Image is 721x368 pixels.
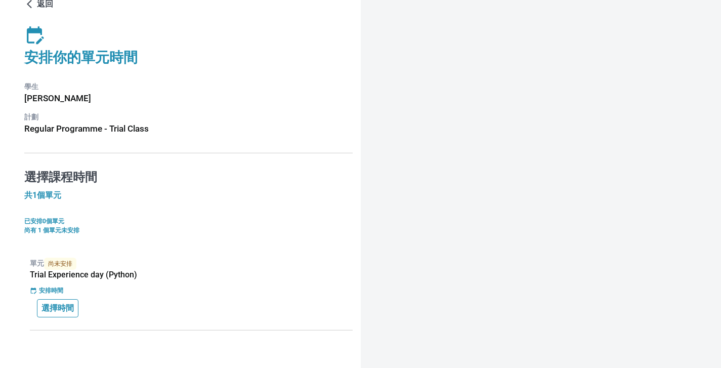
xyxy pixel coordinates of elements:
h4: 安排你的單元時間 [24,49,353,66]
span: 尚未安排 [44,258,76,270]
p: 安排時間 [39,286,63,295]
h5: Trial Experience day (Python) [30,270,353,280]
p: 選擇時間 [41,302,74,314]
h5: 共1個單元 [24,190,353,200]
p: 尚有 1 個單元未安排 [24,226,353,235]
p: 學生 [24,81,353,92]
button: 選擇時間 [37,299,78,317]
h4: 選擇課程時間 [24,170,353,185]
p: 單元 [30,258,353,270]
h6: Regular Programme - Trial Class [24,122,353,136]
p: 已安排0個單元 [24,217,353,226]
p: 計劃 [24,112,353,122]
h6: [PERSON_NAME] [24,92,353,105]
